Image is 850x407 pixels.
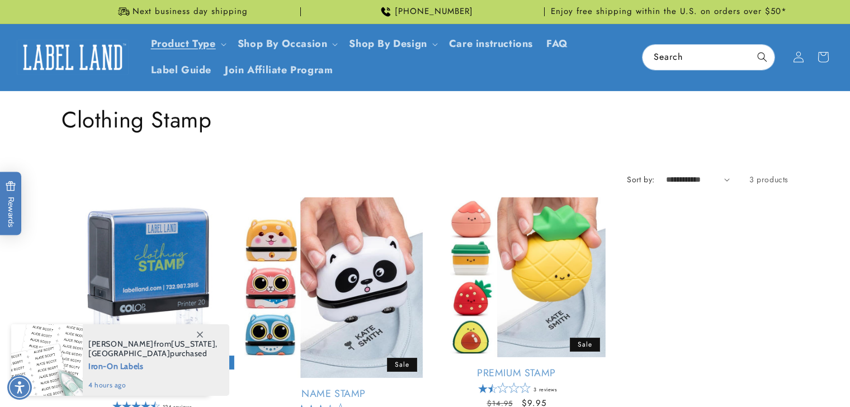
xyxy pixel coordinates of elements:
[244,387,423,400] a: Name Stamp
[750,45,775,69] button: Search
[225,64,333,77] span: Join Affiliate Program
[342,31,442,57] summary: Shop By Design
[540,31,575,57] a: FAQ
[449,37,533,50] span: Care instructions
[6,181,16,228] span: Rewards
[62,105,788,134] h1: Clothing Stamp
[349,36,427,51] a: Shop By Design
[627,174,654,185] label: Sort by:
[88,348,170,358] span: [GEOGRAPHIC_DATA]
[218,57,339,83] a: Join Affiliate Program
[144,31,231,57] summary: Product Type
[13,36,133,79] a: Label Land
[442,31,540,57] a: Care instructions
[395,6,473,17] span: [PHONE_NUMBER]
[88,339,218,358] span: from , purchased
[238,37,328,50] span: Shop By Occasion
[133,6,248,17] span: Next business day shipping
[144,57,219,83] a: Label Guide
[551,6,787,17] span: Enjoy free shipping within the U.S. on orders over $50*
[171,339,215,349] span: [US_STATE]
[17,40,129,74] img: Label Land
[88,339,154,349] span: [PERSON_NAME]
[749,174,788,185] span: 3 products
[151,36,216,51] a: Product Type
[151,64,212,77] span: Label Guide
[7,375,32,400] div: Accessibility Menu
[427,367,606,380] a: Premium Stamp
[546,37,568,50] span: FAQ
[231,31,343,57] summary: Shop By Occasion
